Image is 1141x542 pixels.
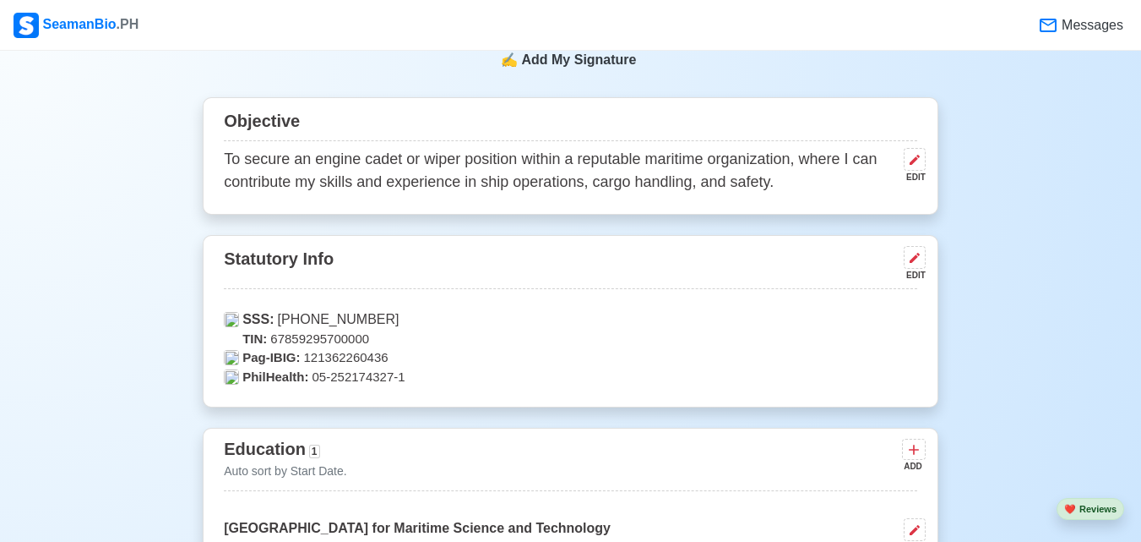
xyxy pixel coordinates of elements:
span: SSS: [242,309,274,330]
span: PhilHealth: [242,368,308,387]
img: Logo [14,13,39,38]
p: 121362260436 [224,348,917,368]
span: Pag-IBIG: [242,348,300,368]
div: Statutory Info [224,243,917,289]
div: Objective [224,105,917,141]
span: TIN: [242,330,267,349]
p: 05-252174327-1 [224,368,917,387]
span: Add My Signature [518,50,639,70]
span: .PH [117,17,139,31]
span: 1 [309,445,320,458]
span: Education [224,440,306,458]
p: To secure an engine cadet or wiper position within a reputable maritime organization, where I can... [224,148,897,194]
div: ADD [902,460,922,473]
div: EDIT [897,269,926,282]
p: Auto sort by Start Date. [224,463,347,480]
span: sign [501,50,518,70]
button: heartReviews [1057,498,1124,521]
span: Messages [1058,15,1123,36]
p: 67859295700000 [224,330,917,349]
div: EDIT [897,171,926,183]
span: heart [1064,504,1076,514]
p: [PHONE_NUMBER] [224,309,917,330]
div: SeamanBio [14,13,139,38]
